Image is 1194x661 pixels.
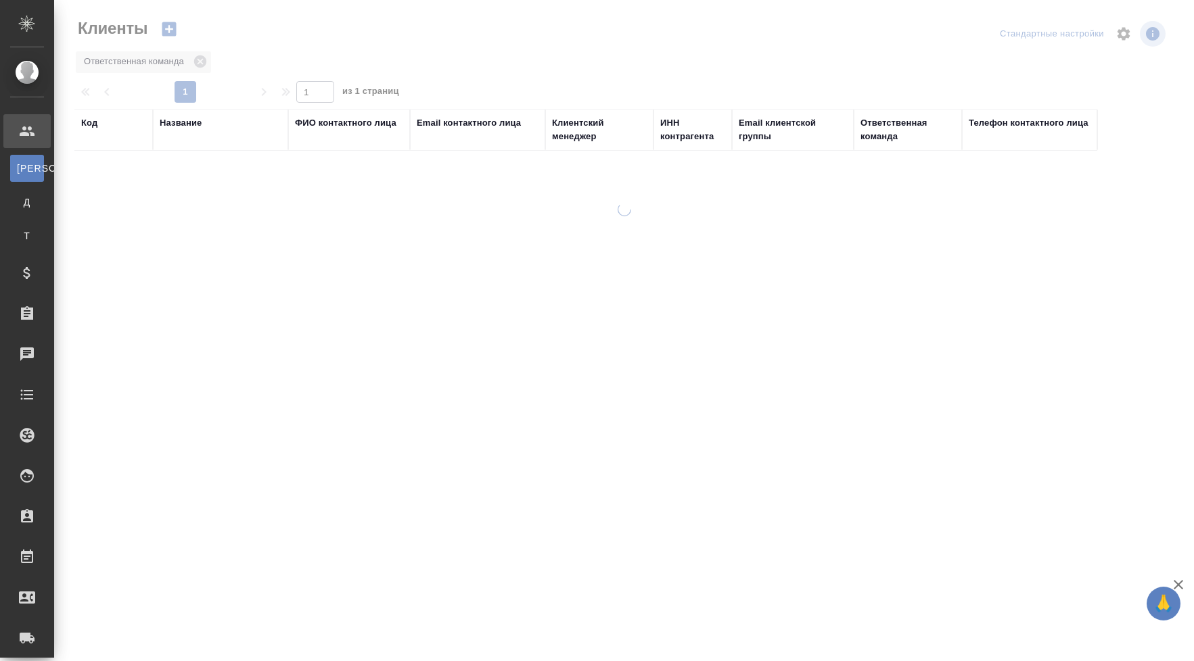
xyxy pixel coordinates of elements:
[10,155,44,182] a: [PERSON_NAME]
[969,116,1088,130] div: Телефон контактного лица
[295,116,396,130] div: ФИО контактного лица
[17,195,37,209] span: Д
[417,116,521,130] div: Email контактного лица
[81,116,97,130] div: Код
[160,116,202,130] div: Название
[17,162,37,175] span: [PERSON_NAME]
[17,229,37,243] span: Т
[552,116,647,143] div: Клиентский менеджер
[1152,589,1175,618] span: 🙏
[860,116,955,143] div: Ответственная команда
[10,222,44,249] a: Т
[1147,587,1180,620] button: 🙏
[660,116,725,143] div: ИНН контрагента
[739,116,847,143] div: Email клиентской группы
[10,189,44,216] a: Д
